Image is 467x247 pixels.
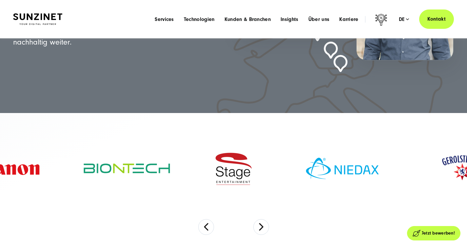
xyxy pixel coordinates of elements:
a: Technologien [184,16,215,23]
a: Kunden & Branchen [224,16,271,23]
img: Kundenlogo Stage Entertainment rot/schwarz - Digitalagentur SUNZINET [214,151,253,186]
a: Kontakt [419,9,454,29]
a: Services [155,16,174,23]
img: Kundenlogo BioNTech grün - Digitalagentur SUNZINET [84,163,170,173]
a: Karriere [339,16,359,23]
a: Insights [281,16,299,23]
button: Next [253,219,269,235]
a: Über uns [308,16,330,23]
img: SUNZINET Full Service Digital Agentur [13,13,62,25]
div: de [399,16,409,23]
img: Kundenlogo Niedax blau - Digitalagentur SUNZINET [297,149,388,188]
a: Jetzt bewerben! [407,226,460,240]
button: Previous [198,219,214,235]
